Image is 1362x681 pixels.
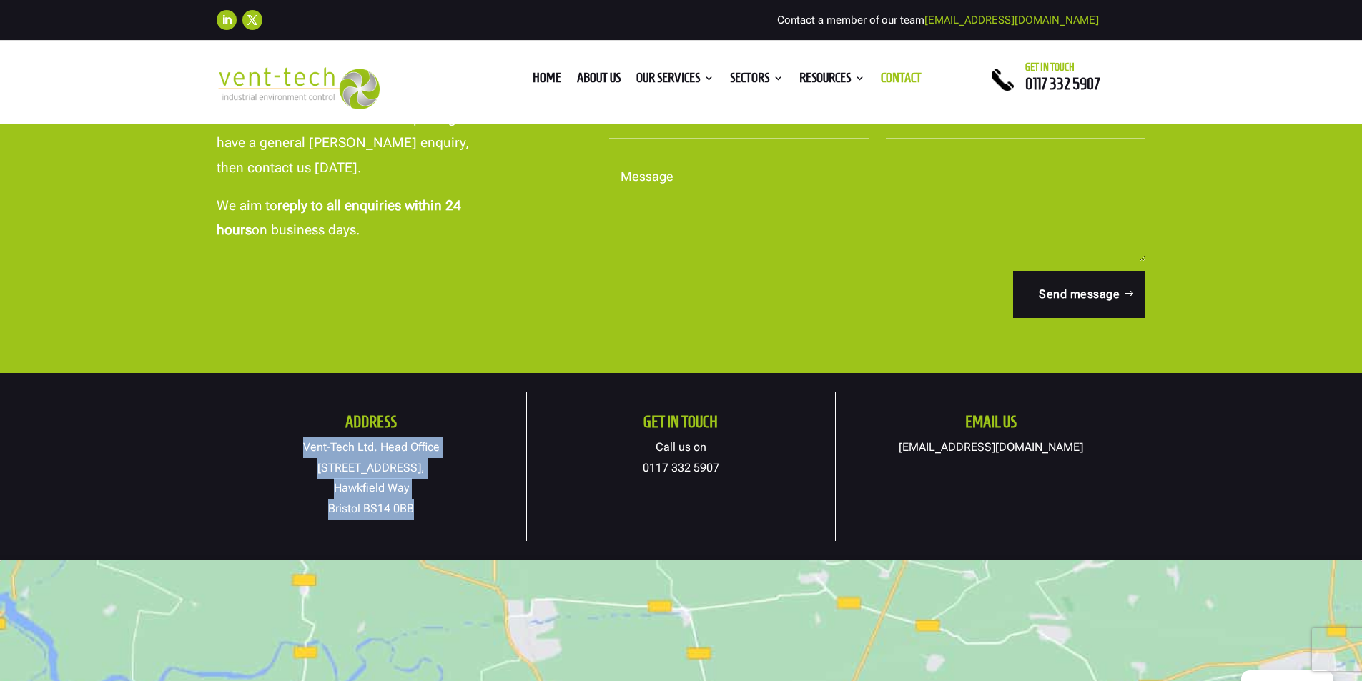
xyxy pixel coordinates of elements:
a: Home [533,73,561,89]
a: Sectors [730,73,784,89]
a: [EMAIL_ADDRESS][DOMAIN_NAME] [899,440,1083,454]
a: 0117 332 5907 [1025,75,1100,92]
a: Follow on X [242,10,262,30]
h2: Email us [836,414,1145,437]
span: If you have a question about our service, want to find out more about our pricing or have a gener... [217,86,473,176]
strong: reply to all enquiries within 24 hours [217,197,461,238]
a: Resources [799,73,865,89]
a: 0117 332 5907 [643,461,719,474]
a: Contact [881,73,922,89]
button: Send message [1013,271,1145,318]
a: Our Services [636,73,714,89]
p: Vent-Tech Ltd. Head Office [STREET_ADDRESS], Hawkfield Way Bristol BS14 0BB [217,437,526,520]
p: Call us on [527,437,835,479]
h2: Get in touch [527,414,835,437]
span: Get in touch [1025,61,1075,73]
h2: Address [217,414,526,437]
a: Follow on LinkedIn [217,10,237,30]
img: 2023-09-27T08_35_16.549ZVENT-TECH---Clear-background [217,67,380,109]
a: [EMAIL_ADDRESS][DOMAIN_NAME] [924,14,1099,26]
span: We aim to [217,197,277,214]
a: About us [577,73,621,89]
span: on business days. [252,222,360,238]
span: Contact a member of our team [777,14,1099,26]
